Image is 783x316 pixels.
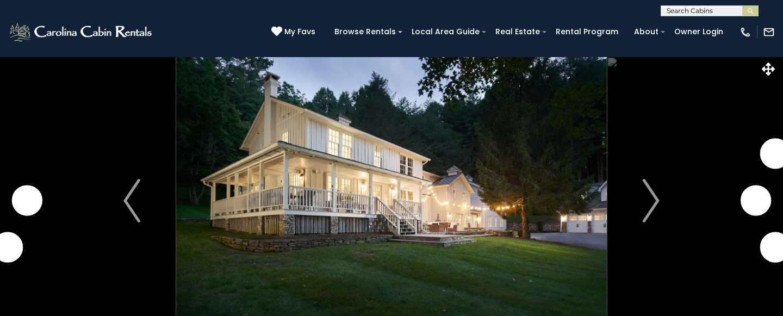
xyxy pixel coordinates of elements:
a: Real Estate [490,23,545,40]
img: phone-regular-white.png [739,26,751,38]
img: arrow [123,179,140,222]
a: About [629,23,664,40]
a: Local Area Guide [406,23,485,40]
a: Rental Program [550,23,624,40]
img: mail-regular-white.png [763,26,775,38]
a: My Favs [271,26,318,38]
a: Owner Login [669,23,729,40]
a: Browse Rentals [329,23,401,40]
img: White-1-2.png [8,21,155,43]
img: arrow [643,179,659,222]
span: My Favs [284,26,315,38]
